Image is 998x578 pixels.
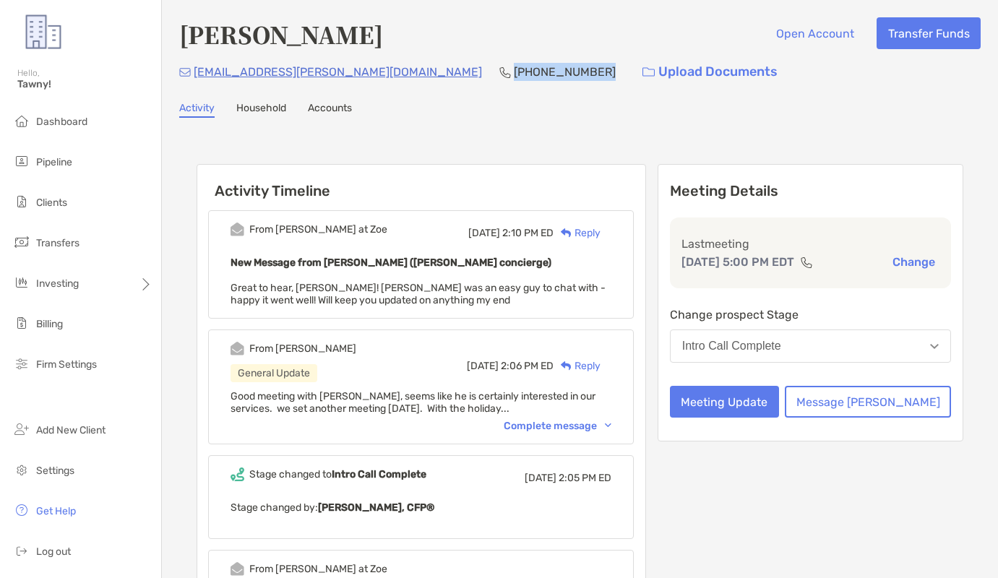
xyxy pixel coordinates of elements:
[559,472,611,484] span: 2:05 PM ED
[231,499,611,517] p: Stage changed by:
[13,420,30,438] img: add_new_client icon
[633,56,787,87] a: Upload Documents
[800,256,813,268] img: communication type
[642,67,655,77] img: button icon
[670,386,779,418] button: Meeting Update
[231,364,317,382] div: General Update
[179,17,383,51] h4: [PERSON_NAME]
[681,253,794,271] p: [DATE] 5:00 PM EDT
[36,505,76,517] span: Get Help
[13,355,30,372] img: firm-settings icon
[13,314,30,332] img: billing icon
[36,318,63,330] span: Billing
[888,254,939,269] button: Change
[318,501,434,514] b: [PERSON_NAME], CFP®
[332,468,426,480] b: Intro Call Complete
[561,361,572,371] img: Reply icon
[525,472,556,484] span: [DATE]
[231,223,244,236] img: Event icon
[236,102,286,118] a: Household
[179,102,215,118] a: Activity
[231,256,551,269] b: New Message from [PERSON_NAME] ([PERSON_NAME] concierge)
[249,563,387,575] div: From [PERSON_NAME] at Zoe
[249,342,356,355] div: From [PERSON_NAME]
[681,235,939,253] p: Last meeting
[36,116,87,128] span: Dashboard
[13,152,30,170] img: pipeline icon
[13,501,30,519] img: get-help icon
[231,562,244,576] img: Event icon
[36,237,79,249] span: Transfers
[468,227,500,239] span: [DATE]
[36,465,74,477] span: Settings
[785,386,951,418] button: Message [PERSON_NAME]
[231,282,606,306] span: Great to hear, [PERSON_NAME]! [PERSON_NAME] was an easy guy to chat with - happy it went well! Wi...
[682,340,781,353] div: Intro Call Complete
[36,277,79,290] span: Investing
[13,193,30,210] img: clients icon
[231,390,595,415] span: Good meeting with [PERSON_NAME], seems like he is certainly interested in our services. we set an...
[231,342,244,355] img: Event icon
[36,156,72,168] span: Pipeline
[670,329,951,363] button: Intro Call Complete
[308,102,352,118] a: Accounts
[17,78,152,90] span: Tawny!
[36,358,97,371] span: Firm Settings
[504,420,611,432] div: Complete message
[670,306,951,324] p: Change prospect Stage
[249,223,387,236] div: From [PERSON_NAME] at Zoe
[514,63,616,81] p: [PHONE_NUMBER]
[13,274,30,291] img: investing icon
[605,423,611,428] img: Chevron icon
[179,68,191,77] img: Email Icon
[13,461,30,478] img: settings icon
[17,6,69,58] img: Zoe Logo
[13,542,30,559] img: logout icon
[13,112,30,129] img: dashboard icon
[561,228,572,238] img: Reply icon
[36,197,67,209] span: Clients
[467,360,499,372] span: [DATE]
[765,17,865,49] button: Open Account
[36,424,106,436] span: Add New Client
[554,358,601,374] div: Reply
[249,468,426,480] div: Stage changed to
[501,360,554,372] span: 2:06 PM ED
[13,233,30,251] img: transfers icon
[36,545,71,558] span: Log out
[502,227,554,239] span: 2:10 PM ED
[670,182,951,200] p: Meeting Details
[499,66,511,78] img: Phone Icon
[197,165,645,199] h6: Activity Timeline
[194,63,482,81] p: [EMAIL_ADDRESS][PERSON_NAME][DOMAIN_NAME]
[554,225,601,241] div: Reply
[231,467,244,481] img: Event icon
[877,17,981,49] button: Transfer Funds
[930,344,939,349] img: Open dropdown arrow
